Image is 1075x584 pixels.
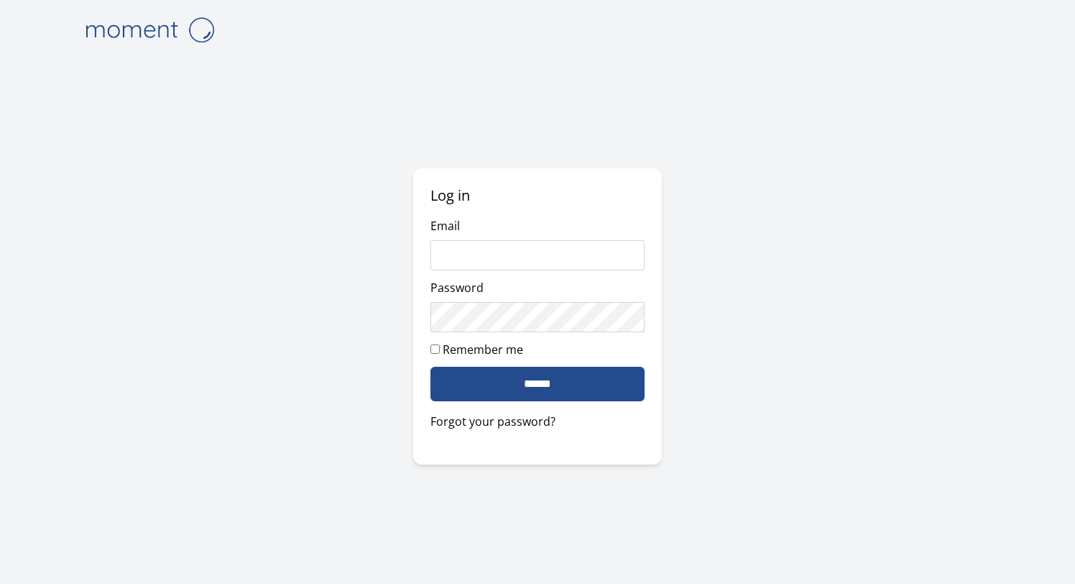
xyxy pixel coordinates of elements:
h2: Log in [430,186,645,206]
a: Forgot your password? [430,413,645,430]
label: Password [430,280,484,296]
img: logo-4e3dc11c47720685a147b03b5a06dd966a58ff35d612b21f08c02c0306f2b779.png [78,12,221,48]
label: Remember me [443,342,523,357]
label: Email [430,218,460,234]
